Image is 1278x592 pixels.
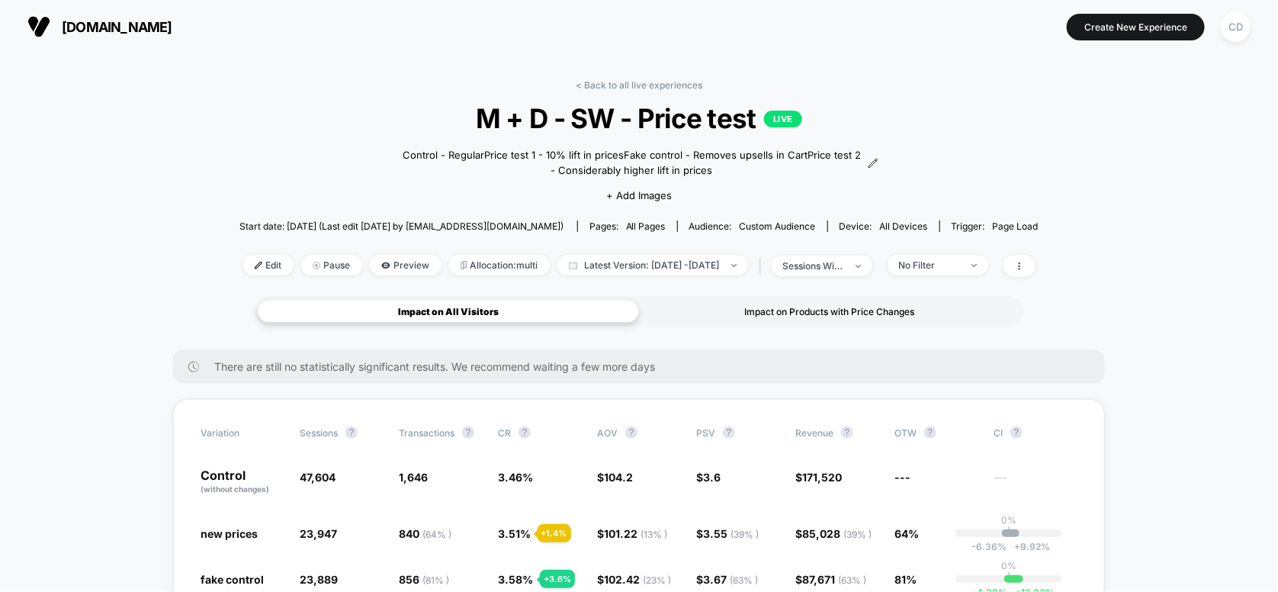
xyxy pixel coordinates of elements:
span: [DOMAIN_NAME] [62,19,172,35]
img: end [856,265,861,268]
span: new prices [201,527,258,540]
button: ? [345,426,358,439]
span: Page Load [993,220,1039,232]
span: $ [597,527,667,540]
button: ? [1010,426,1023,439]
span: $ [795,573,866,586]
span: 3.51 % [498,527,531,540]
span: + [1014,541,1020,552]
span: 9.92 % [1007,541,1050,552]
span: -6.36 % [971,541,1007,552]
span: --- [894,471,910,484]
a: < Back to all live experiences [576,79,702,91]
span: fake control [201,573,264,586]
span: 23,947 [300,527,337,540]
span: ( 13 % ) [641,529,667,540]
span: 856 [399,573,449,586]
span: There are still no statistically significant results. We recommend waiting a few more days [214,360,1074,373]
div: Pages: [589,220,666,232]
span: ( 23 % ) [643,574,671,586]
p: LIVE [764,111,802,127]
img: rebalance [461,261,467,269]
span: AOV [597,427,618,439]
span: 104.2 [604,471,633,484]
span: ( 39 % ) [843,529,872,540]
span: 3.58 % [498,573,533,586]
p: | [1007,571,1010,583]
span: ( 63 % ) [838,574,866,586]
div: No Filter [899,259,960,271]
button: [DOMAIN_NAME] [23,14,177,39]
span: ( 81 % ) [422,574,449,586]
span: CR [498,427,511,439]
span: Revenue [795,427,833,439]
span: OTW [894,426,978,439]
div: Impact on All Visitors [258,300,639,323]
span: ( 64 % ) [422,529,451,540]
span: 1,646 [399,471,428,484]
span: 102.42 [604,573,671,586]
span: Start date: [DATE] (Last edit [DATE] by [EMAIL_ADDRESS][DOMAIN_NAME]) [239,220,564,232]
span: Preview [370,255,442,275]
span: Allocation: multi [449,255,550,275]
div: CD [1221,12,1251,42]
span: 3.46 % [498,471,533,484]
img: edit [255,262,262,269]
span: 64% [894,527,919,540]
span: Device: [827,220,939,232]
span: CI [994,426,1077,439]
span: 23,889 [300,573,338,586]
button: ? [723,426,735,439]
span: $ [696,573,758,586]
span: 171,520 [802,471,842,484]
button: CD [1216,11,1255,43]
span: $ [597,573,671,586]
span: 87,671 [802,573,866,586]
span: PSV [696,427,715,439]
span: 3.55 [703,527,759,540]
span: 81% [894,573,917,586]
span: Transactions [399,427,454,439]
span: M + D - SW - Price test [280,102,999,134]
button: ? [519,426,531,439]
div: + 3.6 % [540,570,575,588]
img: calendar [569,262,577,269]
div: Audience: [689,220,816,232]
span: ( 63 % ) [730,574,758,586]
button: ? [924,426,936,439]
span: Custom Audience [740,220,816,232]
div: + 1.4 % [538,524,571,542]
div: Trigger: [952,220,1039,232]
button: Create New Experience [1067,14,1205,40]
span: all devices [880,220,928,232]
span: $ [696,471,721,484]
span: 85,028 [802,527,872,540]
div: Impact on Products with Price Changes [639,300,1020,323]
span: $ [795,471,842,484]
img: Visually logo [27,15,50,38]
span: Edit [243,255,294,275]
span: Sessions [300,427,338,439]
span: $ [597,471,633,484]
span: 3.67 [703,573,758,586]
img: end [313,262,320,269]
span: 3.6 [703,471,721,484]
span: --- [994,473,1077,495]
div: sessions with impression [783,260,844,272]
span: all pages [626,220,666,232]
button: ? [841,426,853,439]
span: ( 39 % ) [731,529,759,540]
span: Latest Version: [DATE] - [DATE] [557,255,748,275]
p: 0% [1001,514,1016,526]
span: | [756,255,772,277]
span: $ [696,527,759,540]
img: end [971,264,977,267]
span: Pause [301,255,362,275]
button: ? [462,426,474,439]
p: | [1007,526,1010,537]
span: $ [795,527,872,540]
img: end [731,264,737,267]
span: Control - RegularPrice test 1 - 10% lift in pricesFake control - Removes upsells in CartPrice tes... [400,148,865,178]
p: 0% [1001,560,1016,571]
button: ? [625,426,637,439]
